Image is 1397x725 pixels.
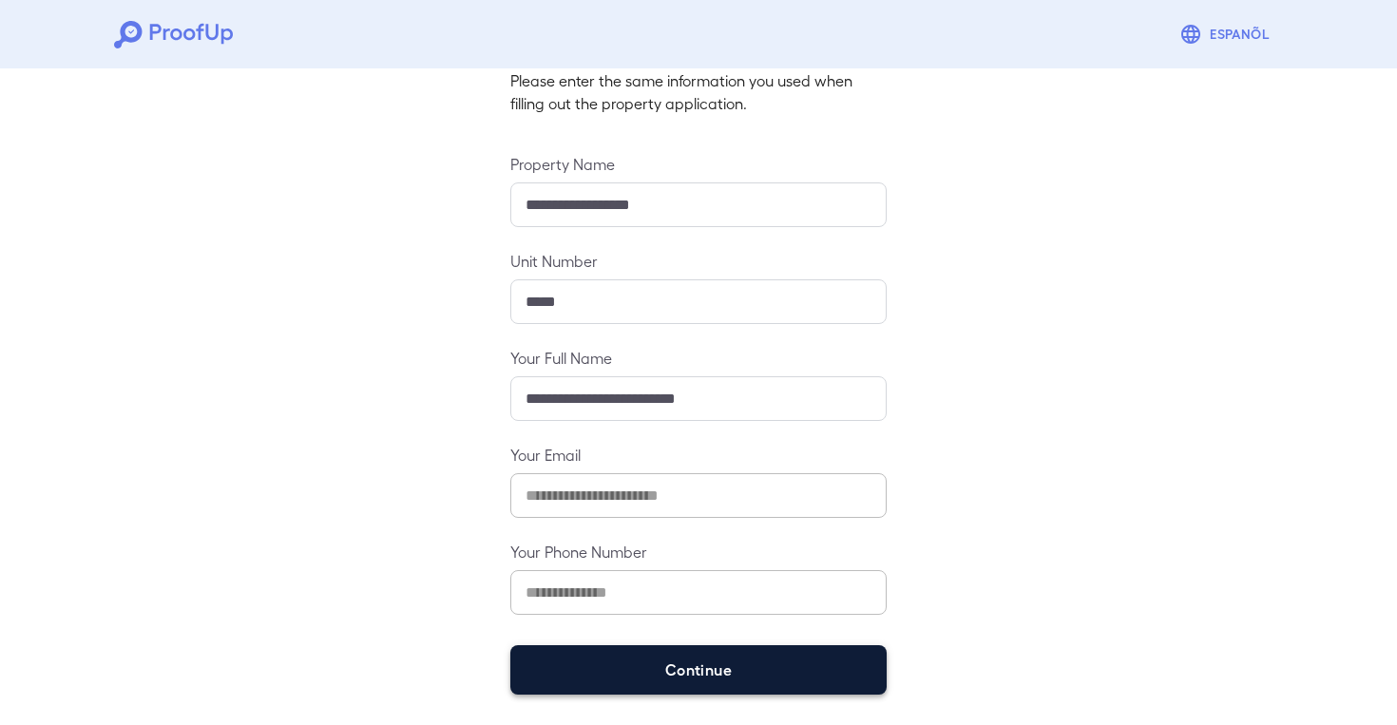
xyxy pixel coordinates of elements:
[510,250,887,272] label: Unit Number
[510,153,887,175] label: Property Name
[510,645,887,695] button: Continue
[510,444,887,466] label: Your Email
[510,347,887,369] label: Your Full Name
[510,541,887,563] label: Your Phone Number
[1172,15,1283,53] button: Espanõl
[510,69,887,115] p: Please enter the same information you used when filling out the property application.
